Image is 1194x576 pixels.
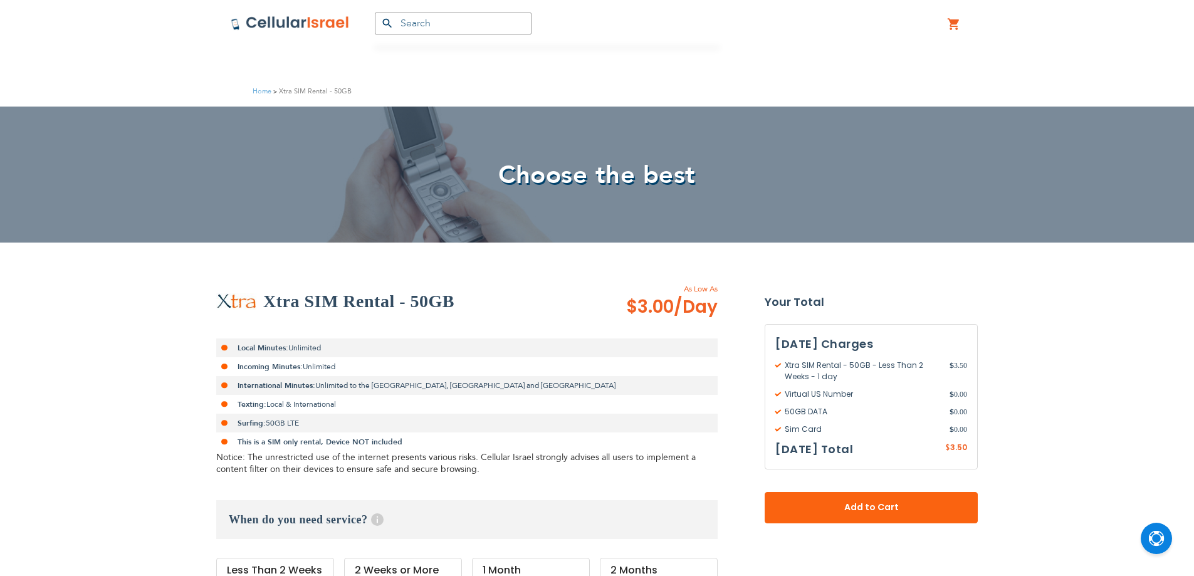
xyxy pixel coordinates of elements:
span: 50GB DATA [775,406,950,417]
li: Xtra SIM Rental - 50GB [271,85,352,97]
button: Add to Cart [765,492,978,523]
span: 3.50 [950,360,967,382]
span: Virtual US Number [775,389,950,400]
strong: International Minutes: [238,380,315,390]
span: 0.00 [950,406,967,417]
div: 2 Months [610,565,707,576]
span: Xtra SIM Rental - 50GB - Less Than 2 Weeks - 1 day [775,360,950,382]
span: $ [950,389,954,400]
h2: Xtra SIM Rental - 50GB [263,289,454,314]
span: $ [950,406,954,417]
li: Unlimited [216,338,718,357]
input: Search [375,13,532,34]
strong: Local Minutes: [238,343,288,353]
strong: Your Total [765,293,978,312]
strong: Incoming Minutes: [238,362,303,372]
span: As Low As [592,283,718,295]
h3: [DATE] Total [775,440,853,459]
h3: When do you need service? [216,500,718,539]
div: 2 Weeks or More [355,565,451,576]
li: Local & International [216,395,718,414]
span: Sim Card [775,424,950,435]
div: Notice: The unrestricted use of the internet presents various risks. Cellular Israel strongly adv... [216,451,718,475]
span: $ [945,442,950,454]
strong: Surfing: [238,418,266,428]
li: 50GB LTE [216,414,718,432]
span: Add to Cart [806,501,936,514]
strong: This is a SIM only rental, Device NOT included [238,437,402,447]
span: 0.00 [950,424,967,435]
div: Less Than 2 Weeks [227,565,323,576]
span: Choose the best [498,158,696,192]
img: Cellular Israel Logo [231,16,350,31]
div: 1 Month [483,565,579,576]
span: $ [950,360,954,371]
span: $ [950,424,954,435]
span: /Day [674,295,718,320]
a: Home [253,86,271,96]
span: 0.00 [950,389,967,400]
img: Xtra SIM Rental - 50GB [216,293,257,310]
span: 3.50 [950,442,967,453]
span: $3.00 [626,295,718,320]
h3: [DATE] Charges [775,335,967,353]
li: Unlimited to the [GEOGRAPHIC_DATA], [GEOGRAPHIC_DATA] and [GEOGRAPHIC_DATA] [216,376,718,395]
strong: Texting: [238,399,266,409]
span: Help [371,513,384,526]
li: Unlimited [216,357,718,376]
